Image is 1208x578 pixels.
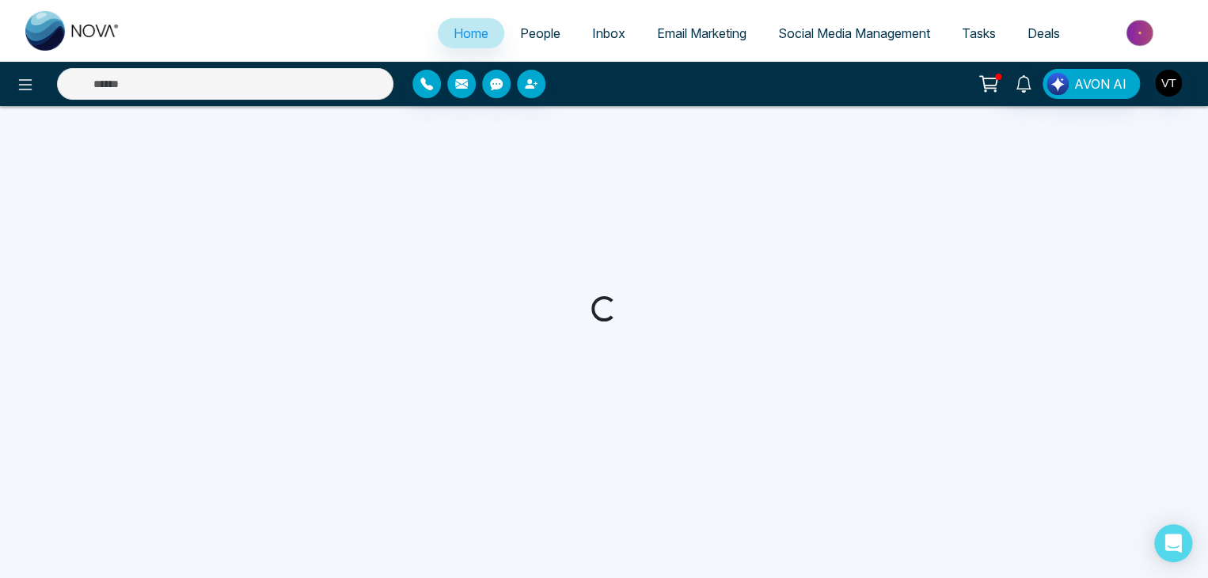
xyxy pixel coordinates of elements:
[641,18,762,48] a: Email Marketing
[1047,73,1069,95] img: Lead Flow
[946,18,1012,48] a: Tasks
[576,18,641,48] a: Inbox
[778,25,930,41] span: Social Media Management
[962,25,996,41] span: Tasks
[762,18,946,48] a: Social Media Management
[1154,524,1192,562] div: Open Intercom Messenger
[438,18,504,48] a: Home
[1084,15,1199,51] img: Market-place.gif
[1028,25,1060,41] span: Deals
[520,25,560,41] span: People
[592,25,625,41] span: Inbox
[1074,74,1126,93] span: AVON AI
[657,25,746,41] span: Email Marketing
[504,18,576,48] a: People
[454,25,488,41] span: Home
[1012,18,1076,48] a: Deals
[1155,70,1182,97] img: User Avatar
[25,11,120,51] img: Nova CRM Logo
[1043,69,1140,99] button: AVON AI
